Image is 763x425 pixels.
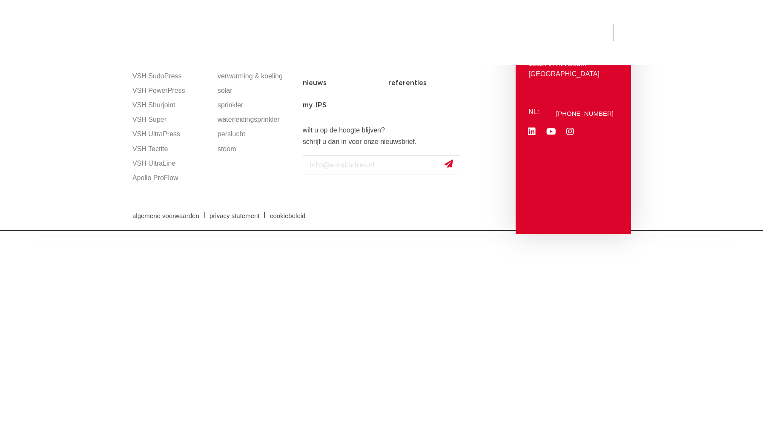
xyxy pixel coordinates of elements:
[218,142,294,156] a: stoom
[303,138,417,145] strong: schrijf u dan in voor onze nieuwsbrief.
[445,159,453,168] img: send.svg
[132,69,209,83] a: VSH SudoPress
[218,69,294,83] a: verwarming & koeling
[388,72,474,94] a: referenties
[476,15,504,50] a: services
[126,212,206,219] a: algemene voorwaarden
[132,156,209,171] a: VSH UltraLine
[270,212,305,219] span: cookiebeleid
[132,98,209,112] a: VSH Shurjoint
[303,72,388,94] a: nieuws
[303,182,432,215] iframe: reCAPTCHA
[203,212,266,219] a: privacy statement
[132,83,209,98] a: VSH PowerPress
[218,127,294,141] a: perslucht
[218,98,294,112] a: sprinkler
[266,15,300,50] a: producten
[423,15,459,50] a: downloads
[593,15,601,50] div: my IPS
[132,171,209,185] a: Apollo ProFlow
[266,15,550,50] nav: Menu
[317,15,344,50] a: markten
[556,110,614,117] a: [PHONE_NUMBER]
[303,28,512,116] nav: Menu
[132,112,209,127] a: VSH Super
[132,127,209,141] a: VSH UltraPress
[361,15,406,50] a: toepassingen
[209,212,260,219] span: privacy statement
[521,15,550,50] a: over ons
[303,155,460,175] input: info@emailadres.nl
[218,112,294,127] a: waterleidingsprinkler
[264,212,312,219] a: cookiebeleid
[218,83,294,98] a: solar
[303,126,385,134] strong: wilt u op de hoogte blijven?
[132,142,209,156] a: VSH Tectite
[303,94,388,116] a: my IPS
[528,107,542,117] p: NL:
[132,212,199,219] span: algemene voorwaarden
